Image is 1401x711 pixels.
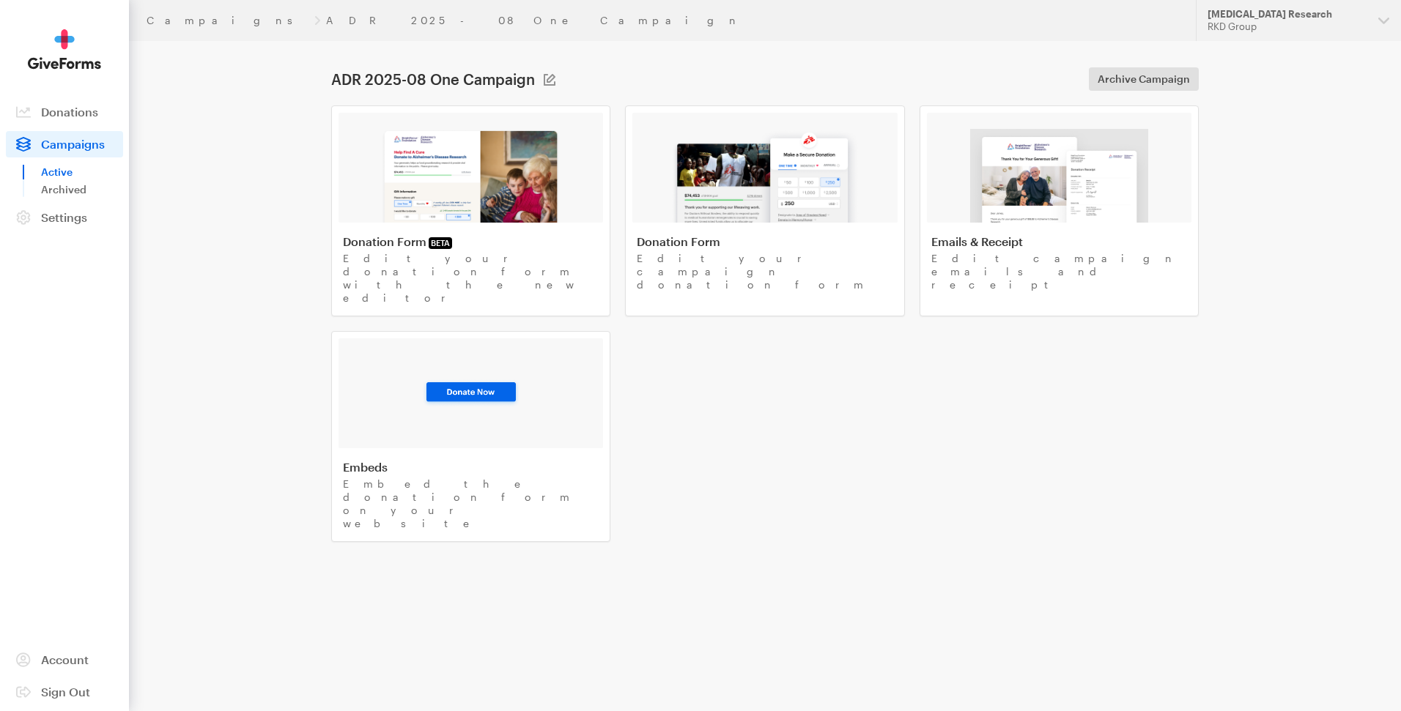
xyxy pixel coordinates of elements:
span: Campaigns [41,137,105,151]
span: Donations [41,105,98,119]
a: Active [41,163,123,181]
a: Donations [6,99,123,125]
a: Embeds Embed the donation form on your website [331,331,610,542]
p: Edit your campaign donation form [637,252,892,291]
a: Archived [41,181,123,198]
img: GiveForms [28,29,101,70]
p: Edit your donation form with the new editor [343,252,599,305]
p: Embed the donation form on your website [343,477,599,530]
h4: Emails & Receipt [931,234,1187,249]
a: Settings [6,204,123,231]
a: Archive Campaign [1089,67,1199,91]
img: image-3-0695904bd8fc2540e7c0ed4f0f3f42b2ae7fdd5008376bfc2271839042c80776.png [970,129,1147,223]
img: image-1-83ed7ead45621bf174d8040c5c72c9f8980a381436cbc16a82a0f79bcd7e5139.png [381,129,561,223]
span: Archive Campaign [1098,70,1190,88]
img: image-2-e181a1b57a52e92067c15dabc571ad95275de6101288912623f50734140ed40c.png [671,129,858,223]
img: image-3-93ee28eb8bf338fe015091468080e1db9f51356d23dce784fdc61914b1599f14.png [421,379,521,408]
h4: Donation Form [637,234,892,249]
a: Emails & Receipt Edit campaign emails and receipt [920,105,1199,316]
div: [MEDICAL_DATA] Research [1208,8,1367,21]
h1: ADR 2025-08 One Campaign [331,70,535,88]
p: Edit campaign emails and receipt [931,252,1187,291]
a: Campaigns [6,131,123,157]
div: RKD Group [1208,21,1367,33]
a: Donation FormBETA Edit your donation form with the new editor [331,105,610,316]
a: ADR 2025-08 One Campaign [326,15,741,26]
span: Settings [41,210,87,224]
a: Campaigns [147,15,308,26]
h4: Donation Form [343,234,599,249]
h4: Embeds [343,460,599,474]
a: Donation Form Edit your campaign donation form [625,105,904,316]
span: BETA [429,237,452,249]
